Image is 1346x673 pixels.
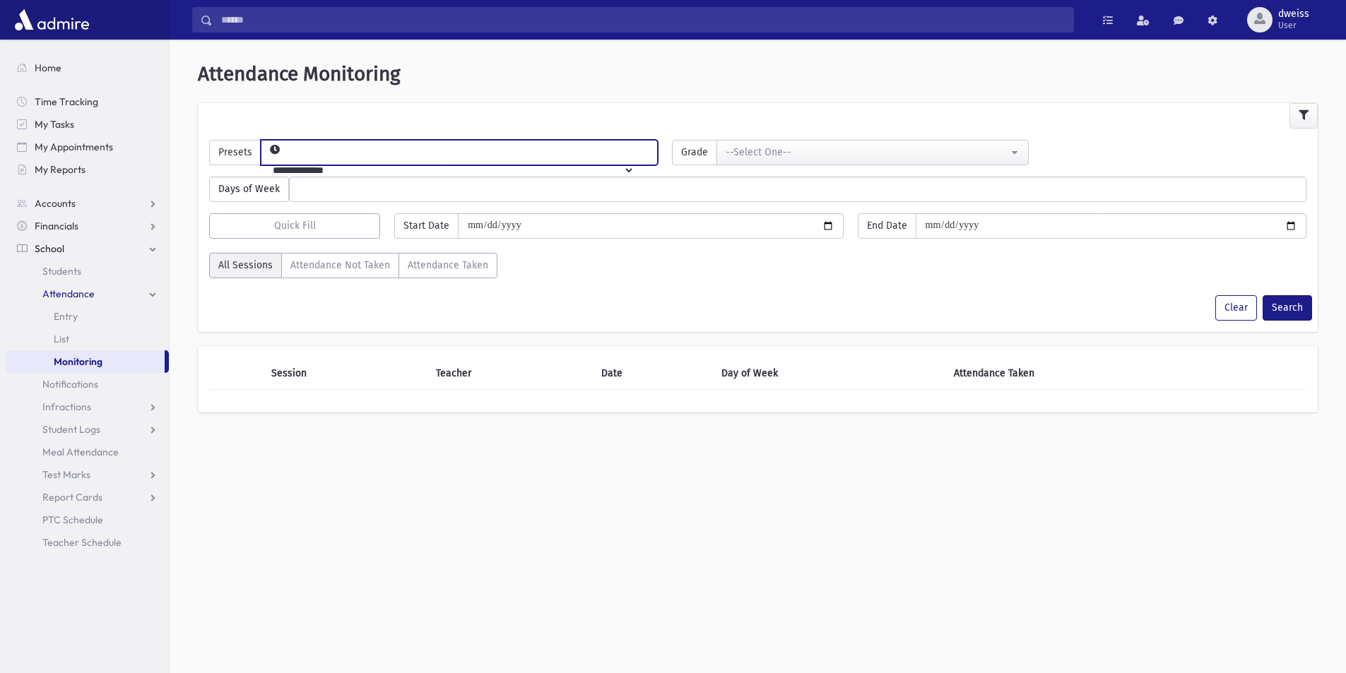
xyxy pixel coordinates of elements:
span: Presets [209,140,261,165]
span: Attendance Monitoring [198,62,401,85]
span: Infractions [42,400,91,413]
a: Students [6,260,169,282]
button: Search [1263,295,1312,321]
a: Test Marks [6,463,169,486]
span: Quick Fill [274,220,316,232]
span: List [54,333,69,345]
button: --Select One-- [716,140,1028,165]
label: Attendance Not Taken [281,253,399,278]
span: Accounts [35,197,76,210]
a: Teacher Schedule [6,531,169,554]
span: Student Logs [42,423,100,436]
a: My Reports [6,158,169,181]
a: List [6,328,169,350]
span: User [1278,20,1309,31]
span: Students [42,265,81,278]
th: Teacher [427,357,593,390]
span: Start Date [394,213,459,239]
a: Meal Attendance [6,441,169,463]
th: Attendance Taken [945,357,1253,390]
a: Student Logs [6,418,169,441]
a: My Tasks [6,113,169,136]
span: My Reports [35,163,85,176]
span: Grade [672,140,717,165]
a: Accounts [6,192,169,215]
span: My Tasks [35,118,74,131]
a: Notifications [6,373,169,395]
input: Search [213,7,1073,32]
span: School [35,242,64,255]
div: --Select One-- [726,145,1008,160]
span: Meal Attendance [42,446,119,458]
th: Day of Week [713,357,945,390]
span: dweiss [1278,8,1309,20]
a: Attendance [6,282,169,305]
a: Entry [6,305,169,328]
label: All Sessions [209,253,282,278]
a: Report Cards [6,486,169,508]
span: Days of Week [209,177,289,202]
div: AttTaken [209,253,497,284]
span: Teacher Schedule [42,536,122,549]
span: Home [35,61,61,74]
span: Test Marks [42,468,90,481]
span: Attendance [42,287,95,300]
span: Report Cards [42,491,102,504]
a: Infractions [6,395,169,418]
th: Session [263,357,428,390]
span: Notifications [42,378,98,391]
a: Home [6,56,169,79]
th: Date [593,357,713,390]
span: PTC Schedule [42,513,103,526]
span: My Appointments [35,141,113,153]
span: End Date [858,213,916,239]
a: Monitoring [6,350,165,373]
span: Financials [35,220,78,232]
span: Entry [54,310,78,323]
span: Time Tracking [35,95,98,108]
a: Time Tracking [6,90,169,113]
img: AdmirePro [11,6,93,34]
a: My Appointments [6,136,169,158]
a: PTC Schedule [6,508,169,531]
label: Attendance Taken [399,253,497,278]
span: Monitoring [54,355,102,368]
button: Clear [1215,295,1257,321]
a: Financials [6,215,169,237]
button: Quick Fill [209,213,380,239]
a: School [6,237,169,260]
